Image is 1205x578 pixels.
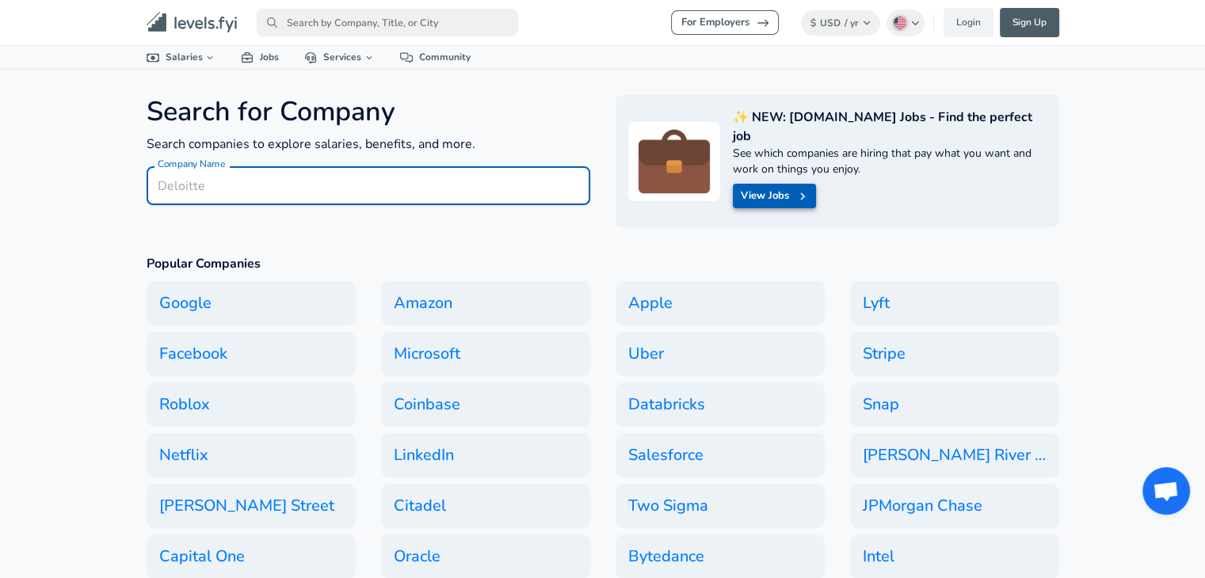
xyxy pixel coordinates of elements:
a: [PERSON_NAME] Street [147,484,356,528]
label: Company Name [158,159,226,169]
a: Lyft [850,281,1059,325]
a: Salaries [134,46,229,69]
button: English (US) [887,10,925,36]
button: $USD/ yr [801,10,881,36]
a: Uber [616,332,825,376]
div: Open chat [1142,467,1190,515]
span: USD [820,17,841,29]
nav: primary [128,6,1078,39]
span: / yr [845,17,859,29]
a: Services [292,46,387,69]
h6: Popular Companies [147,253,1059,275]
a: Two Sigma [616,484,825,528]
h4: Search for Company [147,95,590,128]
input: Search by Company, Title, or City [257,9,518,36]
a: Salesforce [616,433,825,477]
a: Facebook [147,332,356,376]
a: Jobs [228,46,292,69]
a: Apple [616,281,825,325]
a: Sign Up [1000,8,1059,37]
a: Login [944,8,993,37]
a: View Jobs [733,184,816,208]
a: Amazon [381,281,590,325]
p: Search companies to explore salaries, benefits, and more. [147,135,590,154]
img: briefcase [635,122,714,201]
a: Roblox [147,382,356,427]
a: Stripe [850,332,1059,376]
a: Snap [850,382,1059,427]
a: Netflix [147,433,356,477]
p: ✨ NEW: [DOMAIN_NAME] Jobs - Find the perfect job [733,108,1047,146]
a: JPMorgan Chase [850,484,1059,528]
a: Community [387,46,483,69]
a: For Employers [671,10,779,35]
a: Citadel [381,484,590,528]
img: English (US) [894,17,906,29]
a: Google [147,281,356,325]
a: LinkedIn [381,433,590,477]
a: [PERSON_NAME] River Trading [850,433,1059,477]
a: Databricks [616,382,825,427]
p: See which companies are hiring that pay what you want and work on things you enjoy. [733,146,1047,177]
a: Coinbase [381,382,590,427]
a: Microsoft [381,332,590,376]
input: Deloitte [147,166,590,205]
span: $ [810,17,816,29]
